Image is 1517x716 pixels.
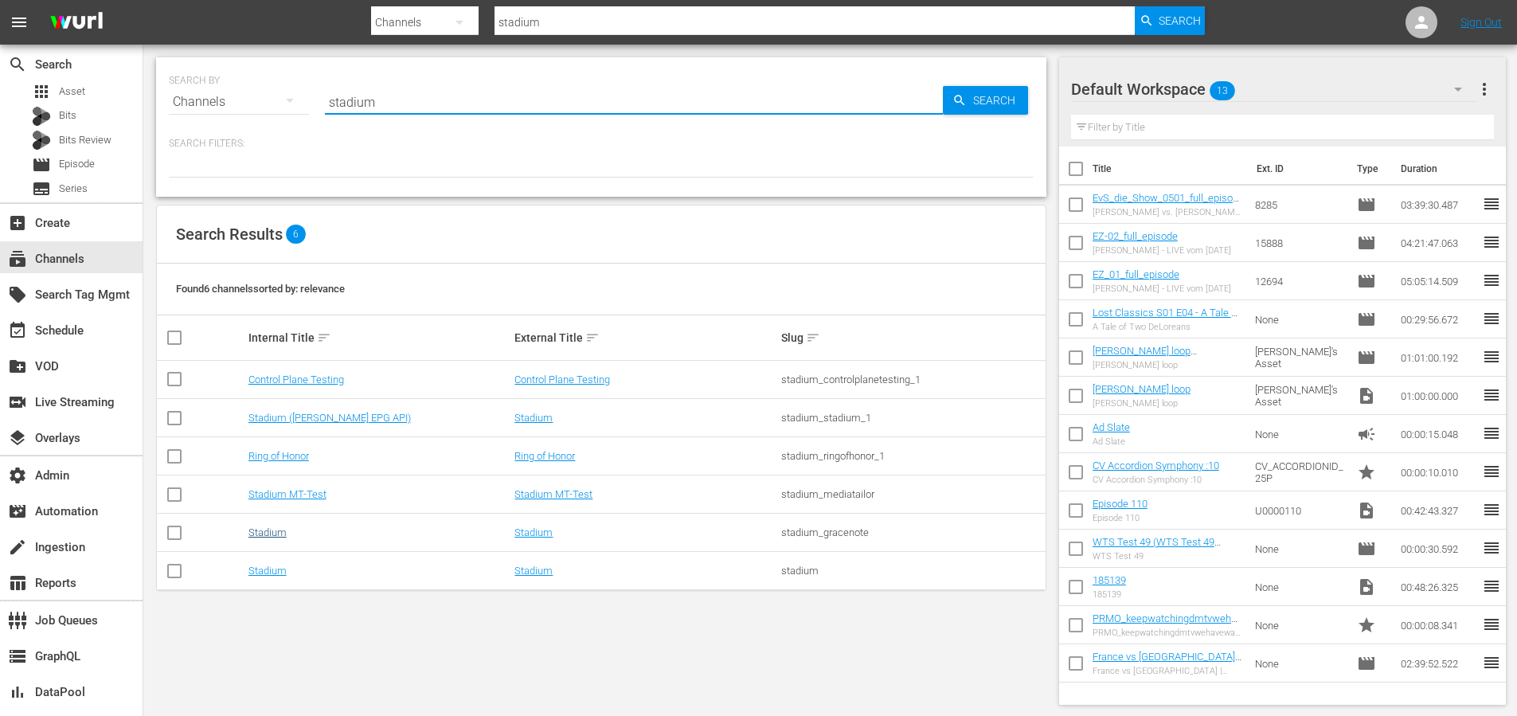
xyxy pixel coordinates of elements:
span: 13 [1210,74,1235,108]
td: 04:21:47.063 [1394,224,1482,262]
div: [PERSON_NAME] - LIVE vom [DATE] [1093,284,1231,294]
div: Channels [169,80,309,124]
span: GraphQL [8,647,27,666]
a: Ring of Honor [514,450,575,462]
td: 00:29:56.672 [1394,300,1482,338]
span: Job Queues [8,611,27,630]
span: more_vert [1475,80,1494,99]
span: reorder [1482,577,1501,596]
td: 01:01:00.192 [1394,338,1482,377]
span: Schedule [8,321,27,340]
td: None [1249,606,1351,644]
div: [PERSON_NAME] loop [1093,360,1243,370]
span: Asset [32,82,51,101]
span: Episode [59,156,95,172]
div: A Tale of Two DeLoreans [1093,322,1243,332]
span: Series [59,181,88,197]
div: [PERSON_NAME] loop [1093,398,1191,409]
img: ans4CAIJ8jUAAAAAAAAAAAAAAAAAAAAAAAAgQb4GAAAAAAAAAAAAAAAAAAAAAAAAJMjXAAAAAAAAAAAAAAAAAAAAAAAAgAT5G... [38,4,115,41]
a: Stadium MT-Test [514,488,592,500]
a: Lost Classics S01 E04 - A Tale of Two DeLoreans [1093,307,1240,331]
span: Found 6 channels sorted by: relevance [176,283,345,295]
span: 6 [286,225,306,244]
td: 12694 [1249,262,1351,300]
span: reorder [1482,194,1501,213]
a: CV Accordion Symphony :10 [1093,460,1219,471]
div: stadium [781,565,1043,577]
span: Overlays [8,428,27,448]
a: Ring of Honor [248,450,309,462]
a: Episode 110 [1093,498,1148,510]
div: WTS Test 49 [1093,551,1243,561]
span: Create [8,213,27,233]
a: Ad Slate [1093,421,1130,433]
td: 15888 [1249,224,1351,262]
span: Episode [1357,348,1376,367]
td: None [1249,530,1351,568]
div: Slug [781,328,1043,347]
div: stadium_stadium_1 [781,412,1043,424]
td: [PERSON_NAME]'s Asset [1249,338,1351,377]
span: Channels [8,249,27,268]
div: Bits Review [32,131,51,150]
a: PRMO_keepwatchingdmtvwehavewaysofmakingyoustay [1093,612,1241,636]
span: Admin [8,466,27,485]
div: France vs [GEOGRAPHIC_DATA] | WXV 1 2023 | Replay [1093,666,1243,676]
a: EvS_die_Show_0501_full_episode [1093,192,1239,216]
span: Video [1357,501,1376,520]
a: Stadium [248,526,287,538]
span: Episode [1357,233,1376,252]
a: Stadium ([PERSON_NAME] EPG API) [248,412,411,424]
td: CV_ACCORDIONID_25P [1249,453,1351,491]
div: Bits [32,107,51,126]
span: Bits [59,108,76,123]
span: Episode [1357,654,1376,673]
span: Promo [1357,463,1376,482]
td: None [1249,568,1351,606]
div: PRMO_keepwatchingdmtvwehavewaysofmakingyoustay [1093,628,1243,638]
a: [PERSON_NAME] loop ([PERSON_NAME] loop (01:00:00)) [1093,345,1197,381]
td: 8285 [1249,186,1351,224]
span: reorder [1482,385,1501,405]
a: 185139 [1093,574,1126,586]
div: External Title [514,328,776,347]
span: DataPool [8,683,27,702]
span: Search Results [176,225,283,244]
th: Ext. ID [1247,147,1348,191]
span: Reports [8,573,27,593]
a: EZ-02_full_episode [1093,230,1178,242]
span: Bits Review [59,132,111,148]
div: Episode 110 [1093,513,1148,523]
span: Asset [59,84,85,100]
span: VOD [8,357,27,376]
div: Default Workspace [1071,67,1477,112]
div: stadium_ringofhonor_1 [781,450,1043,462]
button: Search [1135,6,1205,35]
span: reorder [1482,538,1501,558]
a: Stadium [514,412,553,424]
span: reorder [1482,424,1501,443]
a: Control Plane Testing [514,374,610,385]
span: Search [1159,6,1201,35]
a: Stadium MT-Test [248,488,326,500]
td: 03:39:30.487 [1394,186,1482,224]
span: Video [1357,386,1376,405]
span: Live Streaming [8,393,27,412]
div: 185139 [1093,589,1126,600]
a: Sign Out [1460,16,1502,29]
a: Control Plane Testing [248,374,344,385]
span: reorder [1482,615,1501,634]
span: sort [806,331,820,345]
td: 02:39:52.522 [1394,644,1482,683]
a: Stadium [248,565,287,577]
td: None [1249,644,1351,683]
span: Search [967,86,1028,115]
span: Episode [1357,272,1376,291]
span: Search [8,55,27,74]
span: Ad [1357,425,1376,444]
th: Duration [1391,147,1487,191]
td: 00:00:10.010 [1394,453,1482,491]
div: stadium_mediatailor [781,488,1043,500]
span: reorder [1482,271,1501,290]
span: reorder [1482,462,1501,481]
